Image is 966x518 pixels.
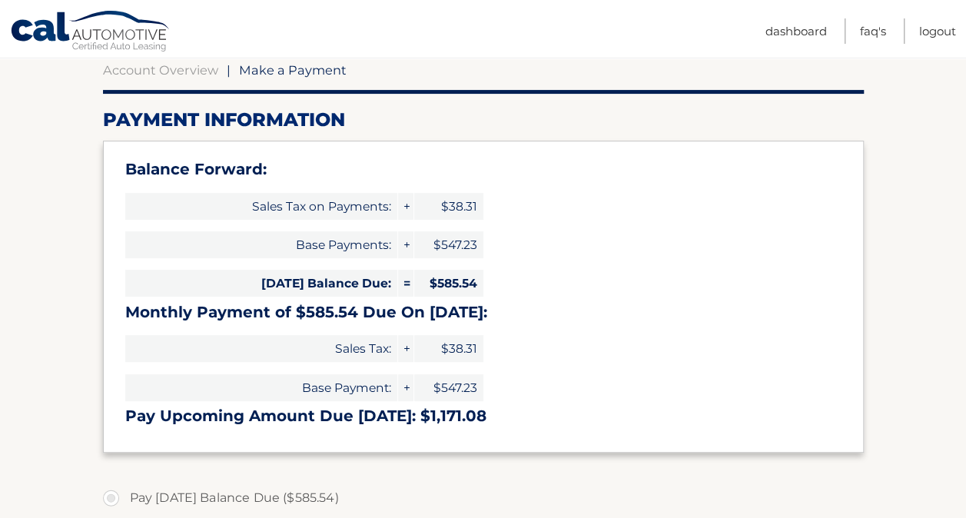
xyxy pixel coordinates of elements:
span: $38.31 [414,193,483,220]
span: $547.23 [414,231,483,258]
span: + [398,374,413,401]
span: Sales Tax on Payments: [125,193,397,220]
h3: Pay Upcoming Amount Due [DATE]: $1,171.08 [125,407,842,426]
span: Base Payment: [125,374,397,401]
span: Base Payments: [125,231,397,258]
span: Make a Payment [239,62,347,78]
a: Account Overview [103,62,218,78]
a: FAQ's [860,18,886,44]
a: Cal Automotive [10,10,171,55]
label: Pay [DATE] Balance Due ($585.54) [103,483,864,513]
span: Sales Tax: [125,335,397,362]
span: | [227,62,231,78]
span: + [398,335,413,362]
span: [DATE] Balance Due: [125,270,397,297]
a: Dashboard [765,18,827,44]
h3: Monthly Payment of $585.54 Due On [DATE]: [125,303,842,322]
span: $38.31 [414,335,483,362]
h2: Payment Information [103,108,864,131]
span: $547.23 [414,374,483,401]
h3: Balance Forward: [125,160,842,179]
span: + [398,231,413,258]
a: Logout [919,18,956,44]
span: $585.54 [414,270,483,297]
span: + [398,193,413,220]
span: = [398,270,413,297]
